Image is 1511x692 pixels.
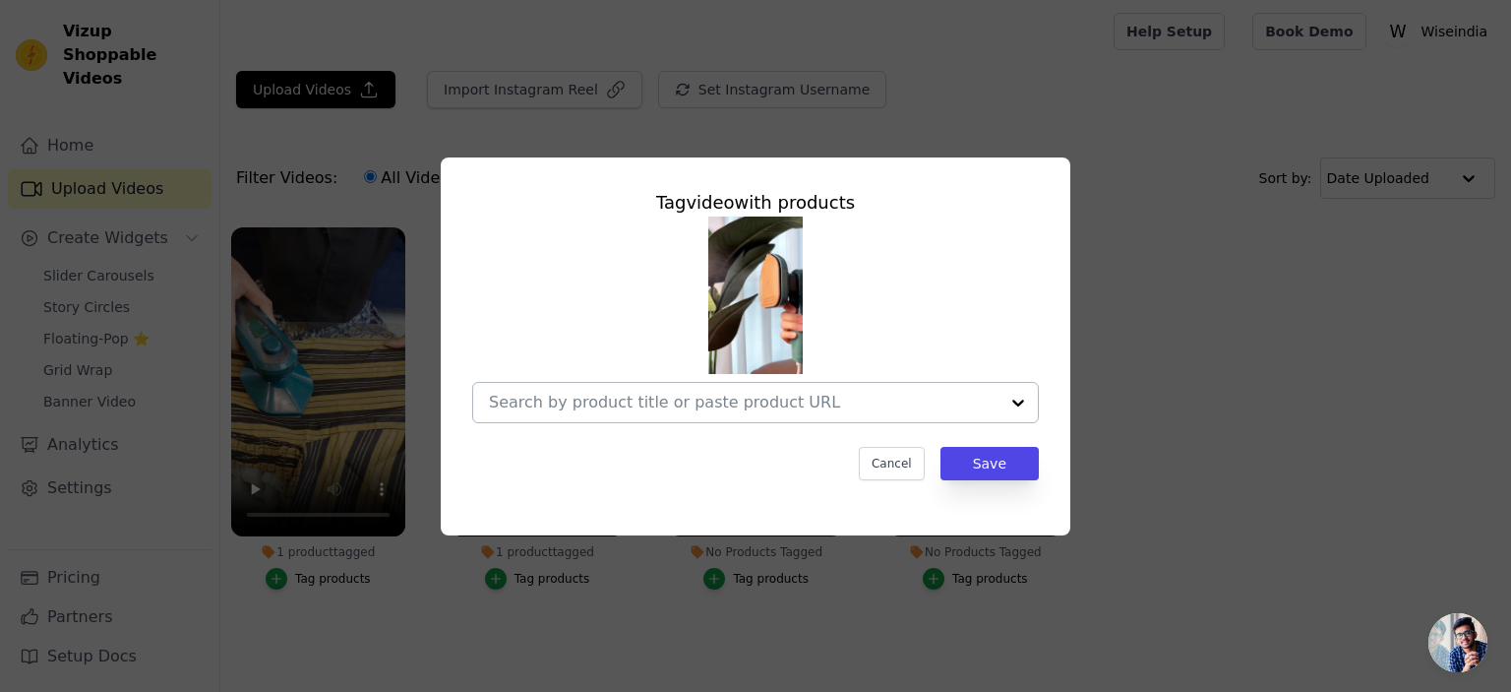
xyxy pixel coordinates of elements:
[1428,613,1487,672] div: Open chat
[708,217,803,374] img: tn-2b107a3ee296488b864d1cec592a24ca.png
[859,447,925,480] button: Cancel
[940,447,1039,480] button: Save
[472,189,1039,217] div: Tag video with products
[489,393,998,411] input: Search by product title or paste product URL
